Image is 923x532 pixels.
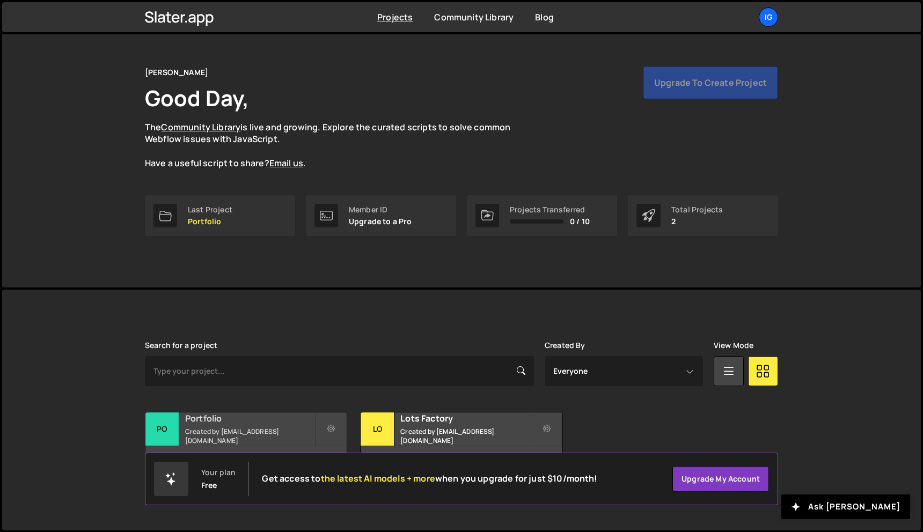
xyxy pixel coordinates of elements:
h1: Good Day, [145,83,249,113]
a: Po Portfolio Created by [EMAIL_ADDRESS][DOMAIN_NAME] 12 pages, last updated by about [DATE] [145,412,347,479]
a: Ig [759,8,778,27]
span: the latest AI models + more [321,472,435,484]
p: Upgrade to a Pro [349,217,412,226]
small: Created by [EMAIL_ADDRESS][DOMAIN_NAME] [400,427,530,445]
p: 2 [671,217,723,226]
a: Upgrade my account [672,466,769,492]
a: Community Library [161,121,240,133]
div: Po [145,412,179,446]
input: Type your project... [145,356,534,386]
p: Portfolio [188,217,232,226]
label: Created By [545,341,585,350]
div: Last Project [188,205,232,214]
a: Community Library [434,11,514,23]
a: Projects [377,11,413,23]
a: Lo Lots Factory Created by [EMAIL_ADDRESS][DOMAIN_NAME] 11 pages, last updated by [DATE] [360,412,562,479]
h2: Lots Factory [400,412,530,424]
small: Created by [EMAIL_ADDRESS][DOMAIN_NAME] [185,427,314,445]
div: Lo [361,412,394,446]
div: Free [201,481,217,490]
label: View Mode [714,341,753,350]
div: Total Projects [671,205,723,214]
h2: Portfolio [185,412,314,424]
a: Email us [269,157,303,169]
div: 12 pages, last updated by about [DATE] [145,446,347,478]
h2: Get access to when you upgrade for just $10/month! [262,474,597,484]
div: Member ID [349,205,412,214]
div: Projects Transferred [510,205,590,214]
label: Search for a project [145,341,217,350]
p: The is live and growing. Explore the curated scripts to solve common Webflow issues with JavaScri... [145,121,531,169]
a: Blog [535,11,554,23]
div: 11 pages, last updated by [DATE] [361,446,562,478]
button: Ask [PERSON_NAME] [781,494,910,519]
span: 0 / 10 [570,217,590,226]
div: Your plan [201,468,236,477]
div: [PERSON_NAME] [145,66,208,79]
a: Last Project Portfolio [145,195,295,236]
